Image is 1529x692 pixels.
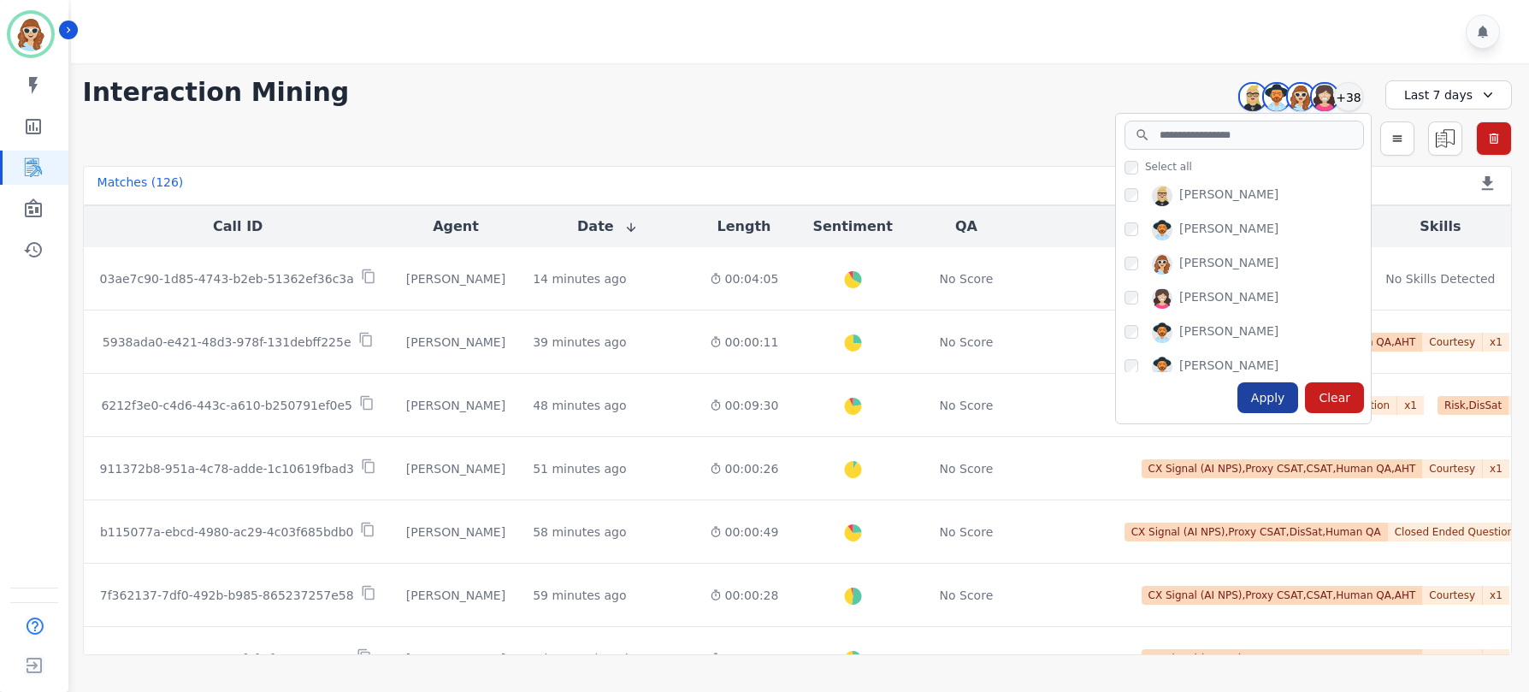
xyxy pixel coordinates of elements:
button: Agent [433,216,479,237]
div: 00:09:30 [710,397,779,414]
div: 00:00:28 [710,587,779,604]
div: 59 minutes ago [533,587,626,604]
div: [PERSON_NAME] [1179,186,1278,206]
p: 5938ada0-e421-48d3-978f-131debff225e [103,334,351,351]
p: 911372b8-951a-4c78-adde-1c10619fbad3 [99,460,353,477]
span: Closed Ended Questions [1388,523,1527,541]
div: 1 hour and 3 mins ago [533,650,668,667]
p: 03ae7c90-1d85-4743-b2eb-51362ef36c3a [100,270,354,287]
div: [PERSON_NAME] [406,270,505,287]
p: 7f362137-7df0-492b-b985-865237257e58 [100,587,354,604]
div: [PERSON_NAME] [406,334,505,351]
div: No Score [940,460,994,477]
div: 00:00:11 [710,334,779,351]
div: +38 [1334,82,1363,111]
img: Bordered avatar [10,14,51,55]
span: x 1 [1483,333,1509,352]
div: Matches ( 126 ) [97,174,184,198]
div: Last 7 days [1385,80,1512,109]
div: [PERSON_NAME] [1179,288,1278,309]
div: [PERSON_NAME] [1179,322,1278,343]
button: Sentiment [812,216,892,237]
div: 14 minutes ago [533,270,626,287]
p: b115077a-ebcd-4980-ac29-4c03f685bdb0 [100,523,354,541]
button: Call ID [213,216,263,237]
div: No Score [940,523,994,541]
div: 51 minutes ago [533,460,626,477]
div: Clear [1305,382,1364,413]
div: [PERSON_NAME] [406,460,505,477]
div: No Score [940,270,994,287]
p: 443515ca-3c94-46ec-af3f-ef52587179e1 [104,650,350,667]
div: No Skills Detected [1385,270,1495,287]
div: No Score [940,397,994,414]
button: Date [577,216,638,237]
div: 00:04:05 [710,270,779,287]
div: 39 minutes ago [533,334,626,351]
p: 6212f3e0-c4d6-443c-a610-b250791ef0e5 [101,397,352,414]
div: [PERSON_NAME] [406,650,505,667]
div: [PERSON_NAME] [1179,254,1278,275]
span: Courtesy [1422,459,1483,478]
div: 58 minutes ago [533,523,626,541]
span: Risk,DisSat [1437,396,1508,415]
div: 48 minutes ago [533,397,626,414]
span: CX Signal (AI NPS),Proxy CSAT,CSAT,Human QA,AHT [1142,649,1423,668]
span: x 1 [1397,396,1424,415]
div: No Score [940,650,994,667]
button: QA [955,216,977,237]
span: CX Signal (AI NPS),Proxy CSAT,CSAT,Human QA,AHT [1142,459,1423,478]
h1: Interaction Mining [83,77,350,108]
div: 00:00:26 [710,460,779,477]
div: No Score [940,587,994,604]
div: 00:02:23 [710,650,779,667]
div: Apply [1237,382,1299,413]
span: x 1 [1483,586,1509,605]
span: Select all [1145,160,1192,174]
span: x 2 [1483,649,1509,668]
span: Courtesy [1422,586,1483,605]
span: Courtesy [1422,333,1483,352]
span: x 1 [1483,459,1509,478]
span: Courtesy [1422,649,1483,668]
div: [PERSON_NAME] [1179,220,1278,240]
button: Skills [1420,216,1461,237]
div: [PERSON_NAME] [406,587,505,604]
span: CX Signal (AI NPS),Proxy CSAT,DisSat,Human QA [1125,523,1388,541]
button: Length [717,216,771,237]
div: 00:00:49 [710,523,779,541]
div: [PERSON_NAME] [1179,357,1278,377]
div: No Score [940,334,994,351]
div: [PERSON_NAME] [406,523,505,541]
div: [PERSON_NAME] [406,397,505,414]
span: CX Signal (AI NPS),Proxy CSAT,CSAT,Human QA,AHT [1142,586,1423,605]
